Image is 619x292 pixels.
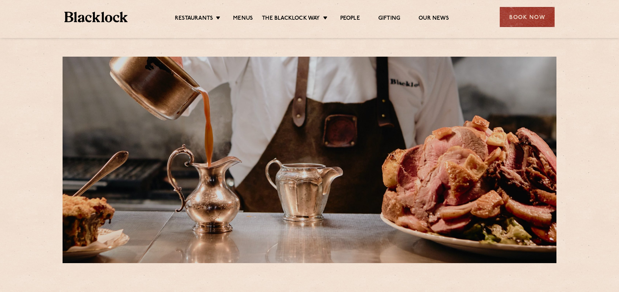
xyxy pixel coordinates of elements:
[340,15,360,23] a: People
[378,15,400,23] a: Gifting
[500,7,555,27] div: Book Now
[262,15,320,23] a: The Blacklock Way
[175,15,213,23] a: Restaurants
[64,12,128,22] img: BL_Textured_Logo-footer-cropped.svg
[419,15,449,23] a: Our News
[233,15,253,23] a: Menus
